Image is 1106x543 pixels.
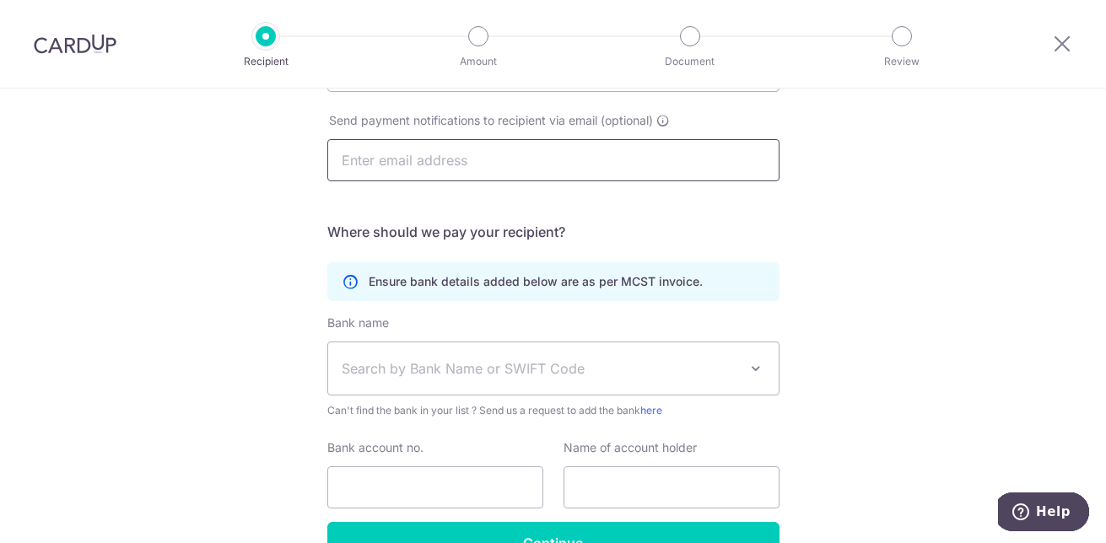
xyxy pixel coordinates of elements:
p: Ensure bank details added below are as per MCST invoice. [369,273,703,290]
p: Recipient [203,53,328,70]
span: Help [38,12,73,27]
p: Document [628,53,753,70]
p: Review [839,53,964,70]
label: Name of account holder [564,439,697,456]
input: Enter email address [327,139,780,181]
span: Search by Bank Name or SWIFT Code [342,358,738,379]
iframe: Opens a widget where you can find more information [998,492,1089,535]
span: Can't find the bank in your list ? Send us a request to add the bank [327,402,780,419]
p: Amount [416,53,541,70]
h5: Where should we pay your recipient? [327,222,780,242]
span: Send payment notifications to recipient via email (optional) [329,112,653,129]
img: CardUp [34,34,116,54]
a: here [640,404,662,417]
label: Bank account no. [327,439,424,456]
label: Bank name [327,315,389,331]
